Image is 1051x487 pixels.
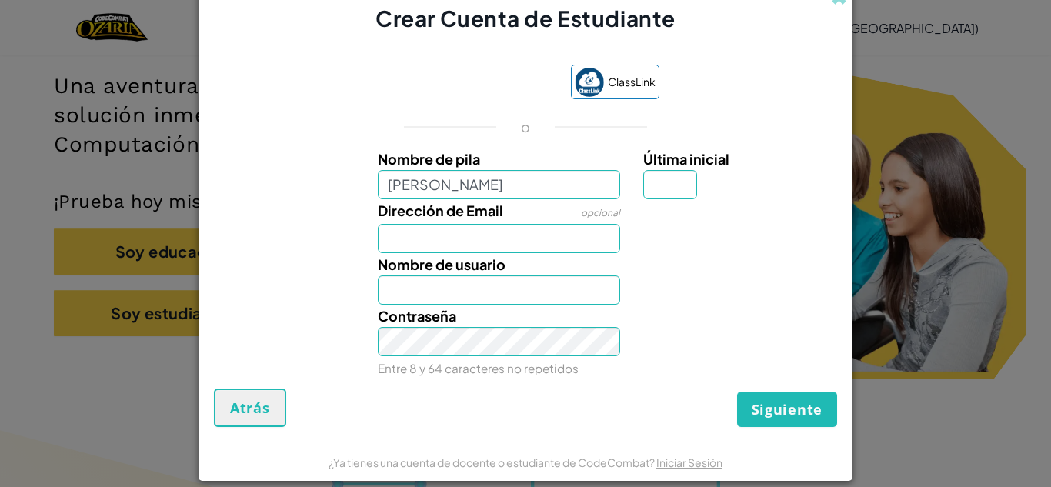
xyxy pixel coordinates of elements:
button: Siguiente [737,392,837,427]
img: classlink-logo-small.png [575,68,604,97]
span: Nombre de usuario [378,255,505,273]
span: Atrás [230,399,270,417]
p: o [521,118,530,136]
a: Iniciar Sesión [656,455,722,469]
iframe: Botón de Acceder con Google [385,66,563,100]
button: Atrás [214,389,286,427]
span: Contraseña [378,307,456,325]
span: Última inicial [643,150,729,168]
span: Siguiente [752,400,822,419]
span: opcional [581,207,620,218]
span: Crear Cuenta de Estudiante [375,5,676,32]
span: Dirección de Email [378,202,503,219]
span: ClassLink [608,71,656,93]
small: Entre 8 y 64 caracteres no repetidos [378,361,579,375]
span: ¿Ya tienes una cuenta de docente o estudiante de CodeCombat? [329,455,656,469]
span: Nombre de pila [378,150,480,168]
